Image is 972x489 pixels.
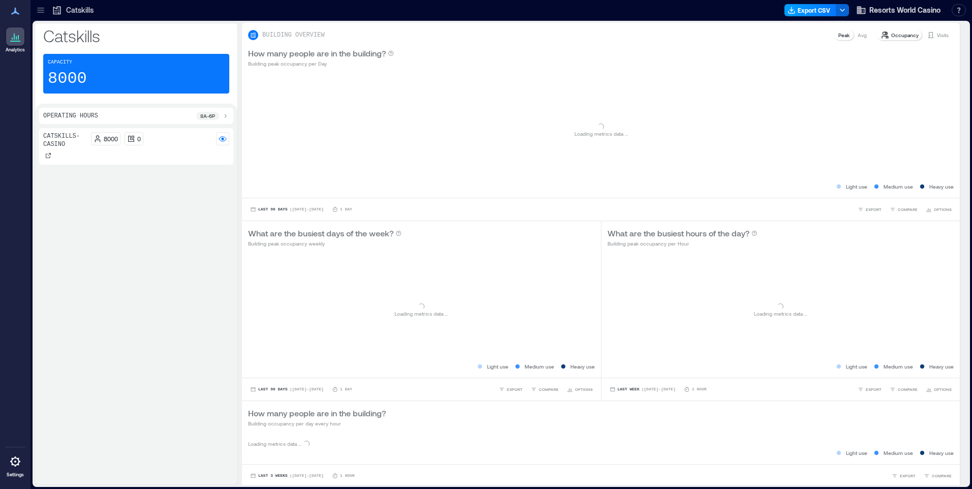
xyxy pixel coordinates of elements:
button: Export CSV [784,4,836,16]
p: Medium use [884,362,913,371]
p: BUILDING OVERVIEW [262,31,324,39]
p: Analytics [6,47,25,53]
p: 1 Day [340,386,352,392]
p: 1 Hour [692,386,707,392]
button: Last 90 Days |[DATE]-[DATE] [248,204,326,215]
a: Analytics [3,24,28,56]
p: Loading metrics data ... [394,310,448,318]
button: OPTIONS [924,384,954,394]
p: Capacity [48,58,72,67]
span: Resorts World Casino [869,5,940,15]
p: Building peak occupancy weekly [248,239,402,248]
button: EXPORT [856,384,884,394]
p: Light use [846,182,867,191]
button: EXPORT [890,471,918,481]
button: COMPARE [922,471,954,481]
span: EXPORT [507,386,523,392]
p: Light use [846,449,867,457]
p: Loading metrics data ... [754,310,807,318]
p: Loading metrics data ... [574,130,628,138]
span: COMPARE [898,206,918,212]
button: COMPARE [888,204,920,215]
p: Catskills [43,25,229,46]
button: Last 90 Days |[DATE]-[DATE] [248,384,326,394]
span: COMPARE [898,386,918,392]
a: Settings [3,449,27,481]
button: Last 3 Weeks |[DATE]-[DATE] [248,471,326,481]
p: 8a - 6p [200,112,215,120]
p: Heavy use [929,449,954,457]
p: What are the busiest hours of the day? [607,227,749,239]
button: OPTIONS [565,384,595,394]
p: Catskills [66,5,94,15]
p: Heavy use [929,362,954,371]
span: COMPARE [932,473,952,479]
p: Avg [858,31,867,39]
button: EXPORT [497,384,525,394]
p: Building peak occupancy per Hour [607,239,757,248]
p: How many people are in the building? [248,407,386,419]
span: EXPORT [866,206,882,212]
p: 8000 [104,135,118,143]
p: Medium use [884,182,913,191]
p: Occupancy [891,31,919,39]
button: COMPARE [888,384,920,394]
p: Peak [838,31,849,39]
p: 1 Hour [340,473,355,479]
p: Catskills- Casino [43,132,87,148]
p: Heavy use [570,362,595,371]
p: Loading metrics data ... [248,440,301,448]
span: OPTIONS [575,386,593,392]
p: Operating Hours [43,112,98,120]
button: Resorts World Casino [853,2,944,18]
button: Last Week |[DATE]-[DATE] [607,384,678,394]
p: Light use [487,362,508,371]
p: Visits [937,31,949,39]
span: OPTIONS [934,206,952,212]
p: Medium use [884,449,913,457]
p: Light use [846,362,867,371]
p: 1 Day [340,206,352,212]
span: EXPORT [900,473,916,479]
p: Heavy use [929,182,954,191]
p: Settings [7,472,24,478]
p: How many people are in the building? [248,47,386,59]
p: Building occupancy per day every hour [248,419,386,427]
button: OPTIONS [924,204,954,215]
p: 0 [137,135,141,143]
p: Building peak occupancy per Day [248,59,394,68]
p: 8000 [48,69,87,89]
p: Medium use [525,362,554,371]
span: OPTIONS [934,386,952,392]
span: EXPORT [866,386,882,392]
button: EXPORT [856,204,884,215]
span: COMPARE [539,386,559,392]
button: COMPARE [529,384,561,394]
p: What are the busiest days of the week? [248,227,393,239]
